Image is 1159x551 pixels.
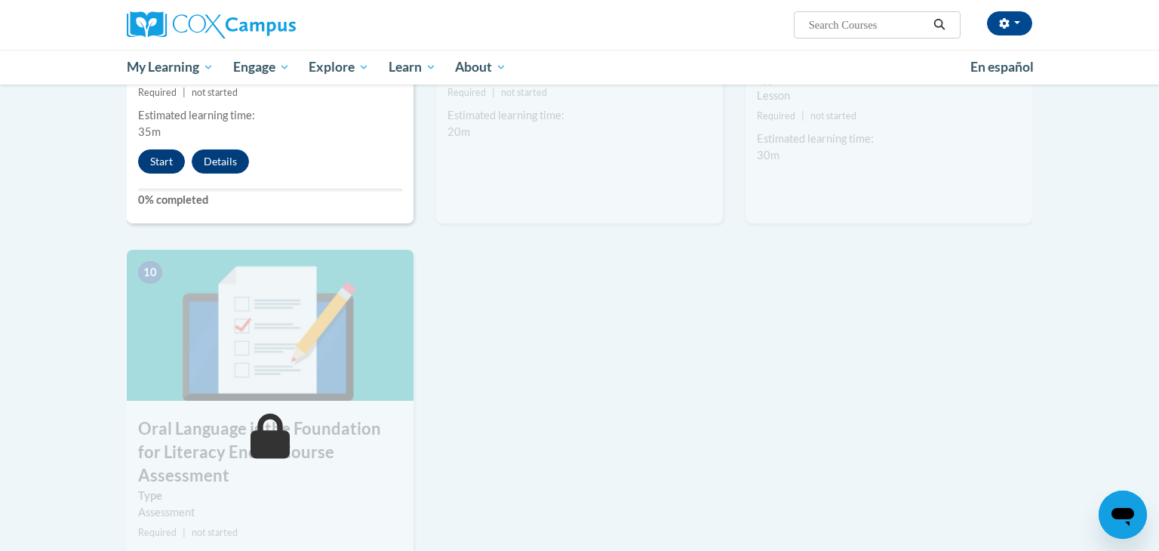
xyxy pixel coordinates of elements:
span: not started [192,527,238,538]
span: Learn [389,58,436,76]
h3: Oral Language is the Foundation for Literacy End of Course Assessment [127,417,413,487]
span: 35m [138,125,161,138]
label: Type [138,488,402,504]
span: Required [447,87,486,98]
a: Learn [379,50,446,85]
span: not started [810,110,856,122]
button: Account Settings [987,11,1032,35]
span: About [455,58,506,76]
a: Explore [299,50,379,85]
span: Required [138,87,177,98]
a: My Learning [117,50,223,85]
span: My Learning [127,58,214,76]
span: Explore [309,58,369,76]
span: Required [138,527,177,538]
span: En español [970,59,1034,75]
span: Required [757,110,795,122]
a: About [446,50,517,85]
a: Cox Campus [127,11,413,38]
input: Search Courses [807,16,928,34]
span: not started [501,87,547,98]
span: 20m [447,125,470,138]
span: Engage [233,58,290,76]
div: Assessment [138,504,402,521]
div: Estimated learning time: [757,131,1021,147]
img: Course Image [127,250,413,401]
span: 30m [757,149,779,162]
span: | [183,87,186,98]
div: Estimated learning time: [447,107,712,124]
span: 10 [138,261,162,284]
span: | [492,87,495,98]
div: Main menu [104,50,1055,85]
div: Lesson [757,88,1021,104]
a: Engage [223,50,300,85]
button: Search [928,16,951,34]
span: not started [192,87,238,98]
button: Details [192,149,249,174]
a: En español [961,51,1044,83]
span: | [801,110,804,122]
div: Estimated learning time: [138,107,402,124]
iframe: Button to launch messaging window [1099,491,1147,539]
label: 0% completed [138,192,402,208]
span: | [183,527,186,538]
img: Cox Campus [127,11,296,38]
button: Start [138,149,185,174]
